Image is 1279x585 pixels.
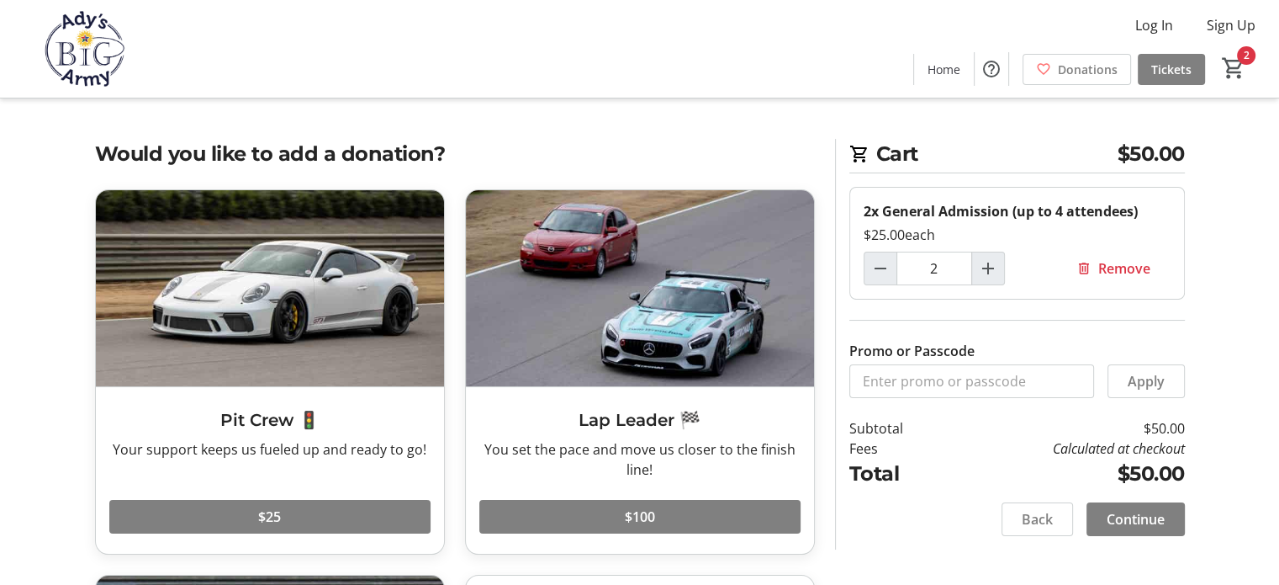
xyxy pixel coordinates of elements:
button: Help [975,52,1008,86]
div: Your support keeps us fueled up and ready to go! [109,439,431,460]
img: Lap Leader 🏁 [466,190,814,386]
td: Subtotal [849,418,947,439]
span: Donations [1058,61,1118,78]
span: $25 [258,507,281,527]
label: Promo or Passcode [849,341,975,361]
input: General Admission (up to 4 attendees) Quantity [896,252,972,285]
img: Ady's BiG Army's Logo [10,7,160,91]
div: 2x General Admission (up to 4 attendees) [864,201,1171,221]
span: Home [928,61,960,78]
span: Back [1022,509,1053,529]
a: Home [914,54,974,85]
button: Cart [1218,53,1249,83]
img: Pit Crew 🚦 [96,190,444,386]
h3: Pit Crew 🚦 [109,407,431,433]
button: $25 [109,500,431,534]
td: Calculated at checkout [946,439,1184,459]
span: $100 [625,507,655,527]
span: $50.00 [1118,139,1185,169]
button: Remove [1056,252,1171,285]
h2: Cart [849,139,1185,173]
td: Total [849,459,947,489]
td: Fees [849,439,947,459]
a: Tickets [1138,54,1205,85]
span: Log In [1135,15,1173,35]
button: Apply [1107,364,1185,398]
button: Continue [1086,503,1185,536]
button: Decrement by one [864,253,896,285]
div: You set the pace and move us closer to the finish line! [479,439,801,480]
h2: Would you like to add a donation? [95,139,815,169]
td: $50.00 [946,418,1184,439]
h3: Lap Leader 🏁 [479,407,801,433]
span: Sign Up [1207,15,1255,35]
a: Donations [1023,54,1131,85]
span: Continue [1107,509,1165,529]
button: Increment by one [972,253,1004,285]
span: Remove [1098,258,1150,279]
span: Tickets [1151,61,1192,78]
span: Apply [1128,371,1165,391]
div: $25.00 each [864,225,1171,245]
button: Log In [1122,12,1187,39]
td: $50.00 [946,459,1184,489]
button: Back [1002,503,1073,536]
input: Enter promo or passcode [849,364,1094,398]
button: $100 [479,500,801,534]
button: Sign Up [1193,12,1269,39]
